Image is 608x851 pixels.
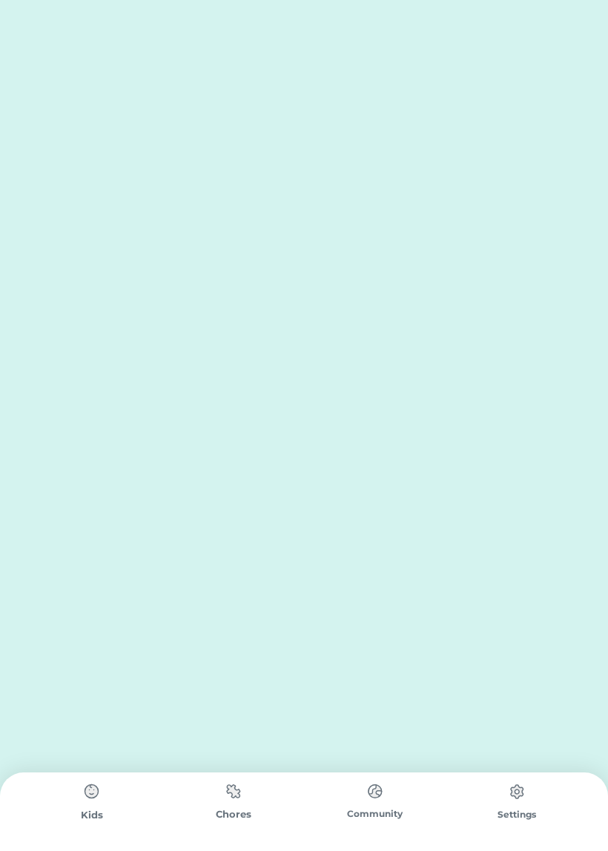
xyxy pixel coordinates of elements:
[446,808,587,821] div: Settings
[162,807,304,822] div: Chores
[21,808,162,823] div: Kids
[304,807,446,821] div: Community
[502,777,532,807] img: type%3Dchores%2C%20state%3Ddefault.svg
[219,777,248,806] img: type%3Dchores%2C%20state%3Ddefault.svg
[77,777,107,807] img: type%3Dchores%2C%20state%3Ddefault.svg
[360,777,390,806] img: type%3Dchores%2C%20state%3Ddefault.svg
